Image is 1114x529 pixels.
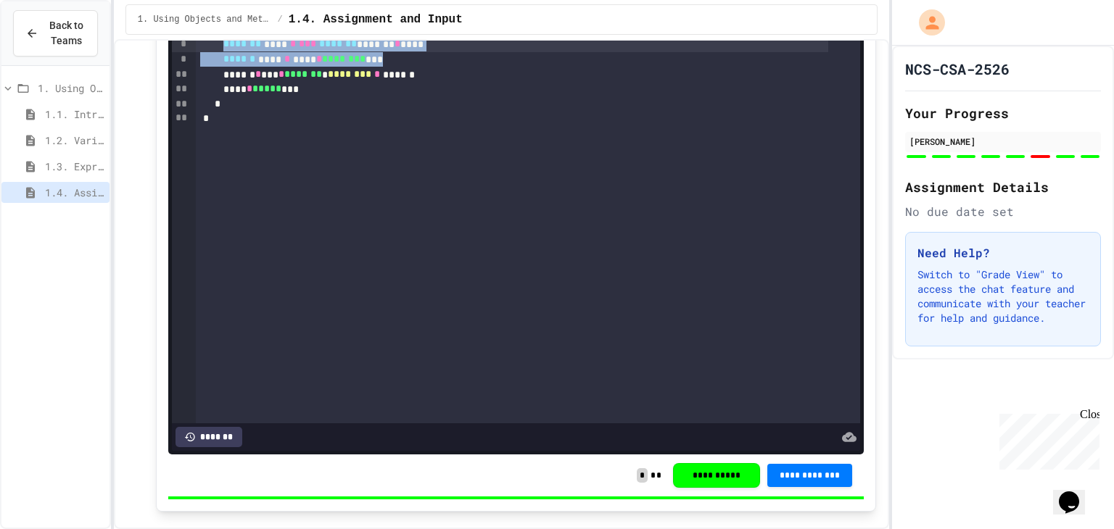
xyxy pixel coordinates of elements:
span: 1. Using Objects and Methods [38,80,104,96]
span: 1.1. Introduction to Algorithms, Programming, and Compilers [45,107,104,122]
span: 1.4. Assignment and Input [289,11,463,28]
span: 1.3. Expressions and Output [New] [45,159,104,174]
iframe: chat widget [994,408,1099,470]
h2: Your Progress [905,103,1101,123]
span: / [278,14,283,25]
span: 1.2. Variables and Data Types [45,133,104,148]
div: No due date set [905,203,1101,220]
div: My Account [904,6,949,39]
span: 1.4. Assignment and Input [45,185,104,200]
button: Back to Teams [13,10,98,57]
h1: NCS-CSA-2526 [905,59,1010,79]
span: 1. Using Objects and Methods [138,14,272,25]
h3: Need Help? [917,244,1089,262]
div: [PERSON_NAME] [909,135,1097,148]
div: Chat with us now!Close [6,6,100,92]
span: Back to Teams [47,18,86,49]
p: Switch to "Grade View" to access the chat feature and communicate with your teacher for help and ... [917,267,1089,325]
iframe: chat widget [1053,471,1099,515]
h2: Assignment Details [905,177,1101,197]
